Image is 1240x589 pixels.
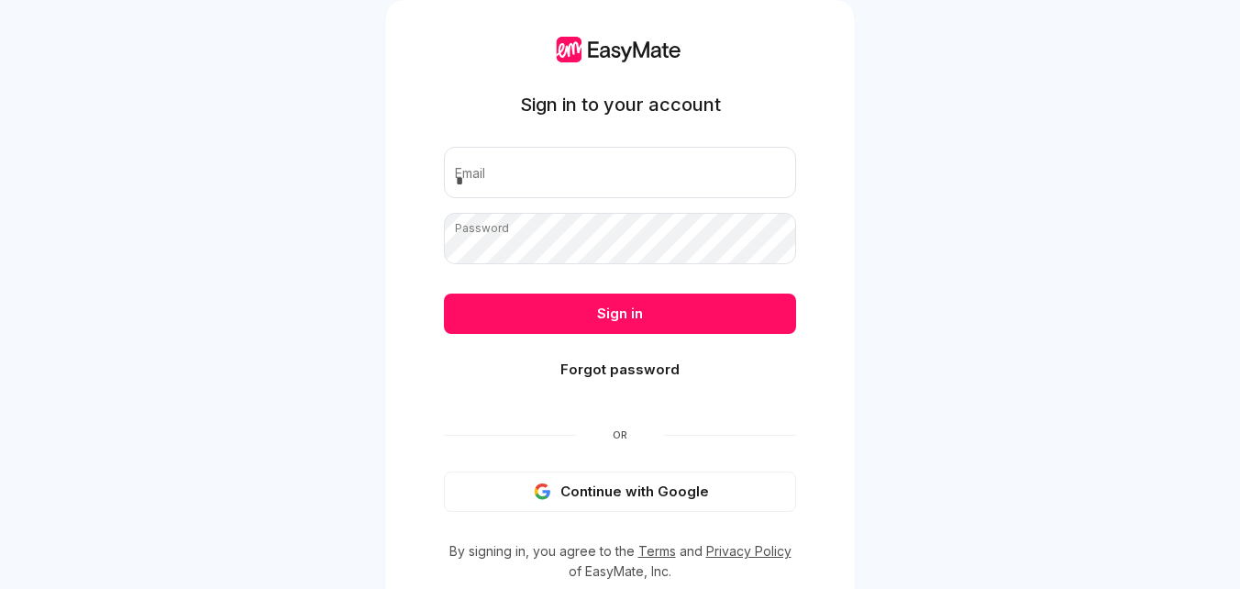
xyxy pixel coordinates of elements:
[520,92,721,117] h1: Sign in to your account
[576,428,664,442] span: Or
[444,294,796,334] button: Sign in
[638,543,676,559] a: Terms
[706,543,792,559] a: Privacy Policy
[444,541,796,582] p: By signing in, you agree to the and of EasyMate, Inc.
[444,472,796,512] button: Continue with Google
[444,350,796,390] button: Forgot password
